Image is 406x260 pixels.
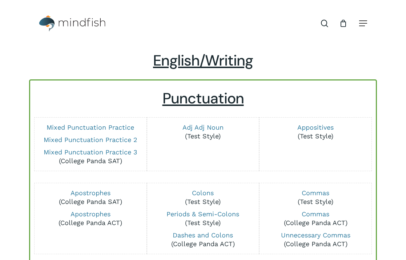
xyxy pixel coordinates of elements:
header: Main Menu [29,10,377,37]
p: (Test Style) [263,189,368,206]
a: Apostrophes [71,189,110,197]
p: (College Panda SAT) [38,148,143,165]
a: Dashes and Colons [173,231,233,239]
iframe: Chatbot [358,212,396,250]
p: (College Panda ACT) [263,231,368,248]
a: Navigation Menu [359,20,367,27]
a: Cart [339,19,347,27]
a: Periods & Semi-Colons [166,210,239,218]
p: (Test Style) [150,189,256,206]
a: Mixed Punctuation Practice 3 [44,148,137,156]
span: English/Writing [153,51,253,70]
a: Unnecessary Commas [281,231,350,239]
a: Appositives [297,123,334,131]
a: Colons [192,189,214,197]
p: (College Panda ACT) [150,231,256,248]
a: Mixed Punctuation Practice 2 [44,136,137,143]
p: (College Panda ACT) [263,210,368,227]
a: Mixed Punctuation Practice [47,123,134,131]
a: Apostrophes [71,210,110,218]
a: Commas [302,189,329,197]
p: (Test Style) [150,123,256,141]
p: (Test Style) [150,210,256,227]
p: (College Panda ACT) [38,210,143,227]
p: (Test Style) [263,123,368,141]
a: Commas [302,210,329,218]
u: Punctuation [162,89,244,108]
p: (College Panda SAT) [38,189,143,206]
a: Adj Adj Noun [182,123,224,131]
